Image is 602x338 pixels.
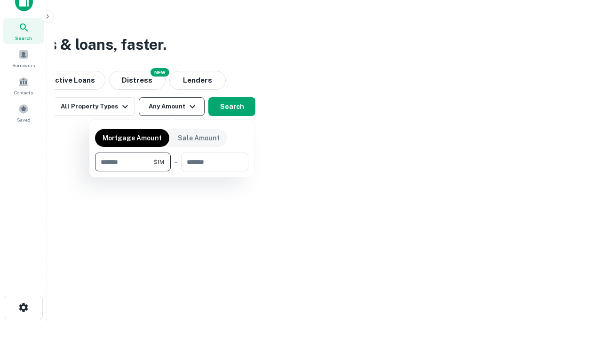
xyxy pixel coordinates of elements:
span: $1M [153,158,164,166]
p: Sale Amount [178,133,220,143]
div: - [174,153,177,171]
p: Mortgage Amount [103,133,162,143]
iframe: Chat Widget [555,263,602,308]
